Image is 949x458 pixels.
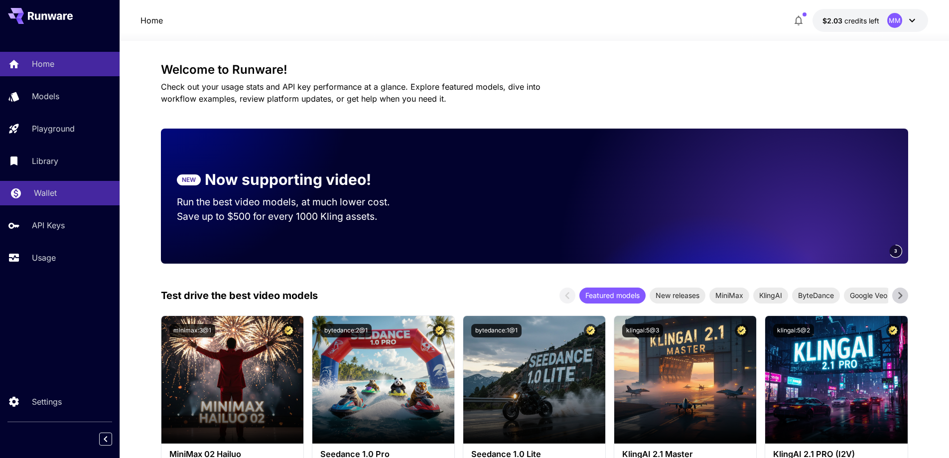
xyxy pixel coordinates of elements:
span: KlingAI [753,290,788,301]
div: Collapse sidebar [107,430,120,448]
h3: Welcome to Runware! [161,63,908,77]
p: NEW [182,175,196,184]
button: klingai:5@3 [622,324,663,337]
button: klingai:5@2 [773,324,814,337]
p: Run the best video models, at much lower cost. [177,195,409,209]
div: $2.03409 [822,15,879,26]
div: New releases [650,288,705,304]
img: alt [614,316,756,444]
div: Featured models [579,288,646,304]
button: Certified Model – Vetted for best performance and includes a commercial license. [433,324,446,337]
p: Save up to $500 for every 1000 Kling assets. [177,209,409,224]
p: Models [32,90,59,102]
div: Google Veo [844,288,893,304]
span: Google Veo [844,290,893,301]
img: alt [463,316,605,444]
div: KlingAI [753,288,788,304]
button: Certified Model – Vetted for best performance and includes a commercial license. [584,324,597,337]
nav: breadcrumb [140,14,163,26]
button: Certified Model – Vetted for best performance and includes a commercial license. [886,324,900,337]
button: bytedance:1@1 [471,324,522,337]
p: Library [32,155,58,167]
p: Usage [32,252,56,264]
p: Playground [32,123,75,135]
div: MM [887,13,902,28]
p: Wallet [34,187,57,199]
p: Home [32,58,54,70]
div: MiniMax [709,288,749,304]
p: Settings [32,396,62,408]
button: $2.03409MM [813,9,928,32]
span: $2.03 [822,16,844,25]
img: alt [312,316,454,444]
a: Home [140,14,163,26]
span: credits left [844,16,879,25]
div: ByteDance [792,288,840,304]
button: Certified Model – Vetted for best performance and includes a commercial license. [735,324,748,337]
span: New releases [650,290,705,301]
p: Test drive the best video models [161,288,318,303]
img: alt [161,316,303,444]
button: minimax:3@1 [169,324,215,337]
span: Featured models [579,290,646,301]
span: 3 [894,247,897,255]
span: Check out your usage stats and API key performance at a glance. Explore featured models, dive int... [161,82,541,104]
button: bytedance:2@1 [320,324,372,337]
button: Certified Model – Vetted for best performance and includes a commercial license. [282,324,295,337]
img: alt [765,316,907,444]
button: Collapse sidebar [99,433,112,446]
span: MiniMax [709,290,749,301]
p: API Keys [32,219,65,231]
p: Now supporting video! [205,168,371,191]
span: ByteDance [792,290,840,301]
